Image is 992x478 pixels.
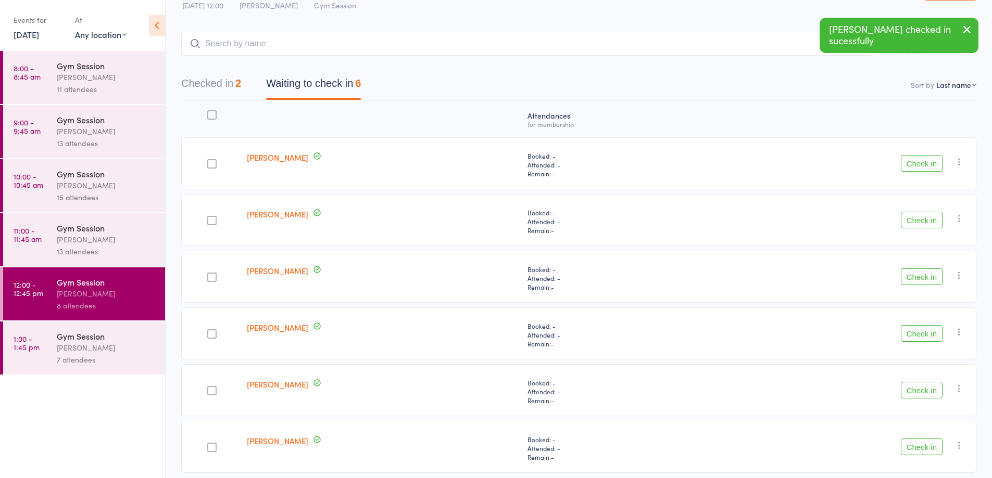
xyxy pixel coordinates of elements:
[266,72,361,100] button: Waiting to check in6
[247,435,308,446] a: [PERSON_NAME]
[14,29,39,40] a: [DATE]
[57,137,156,149] div: 13 attendees
[528,151,704,160] span: Booked: -
[528,274,704,282] span: Attended: -
[14,118,41,135] time: 9:00 - 9:45 am
[57,191,156,203] div: 15 attendees
[181,72,241,100] button: Checked in2
[911,80,934,90] label: Sort by
[528,208,704,217] span: Booked: -
[3,321,165,374] a: 1:00 -1:45 pmGym Session[PERSON_NAME]7 attendees
[528,217,704,226] span: Attended: -
[528,265,704,274] span: Booked: -
[901,268,943,285] button: Check in
[528,453,704,461] span: Remain:
[247,209,308,219] a: [PERSON_NAME]
[57,234,156,246] div: [PERSON_NAME]
[528,396,704,405] span: Remain:
[14,11,65,29] div: Events for
[57,342,156,354] div: [PERSON_NAME]
[528,435,704,444] span: Booked: -
[523,105,708,133] div: Atten­dances
[14,334,40,351] time: 1:00 - 1:45 pm
[75,29,127,40] div: Any location
[57,83,156,95] div: 11 attendees
[528,330,704,339] span: Attended: -
[57,300,156,312] div: 8 attendees
[551,169,554,178] span: -
[57,60,156,71] div: Gym Session
[528,226,704,235] span: Remain:
[3,105,165,158] a: 9:00 -9:45 amGym Session[PERSON_NAME]13 attendees
[551,226,554,235] span: -
[551,339,554,348] span: -
[247,379,308,390] a: [PERSON_NAME]
[528,378,704,387] span: Booked: -
[3,213,165,266] a: 11:00 -11:45 amGym Session[PERSON_NAME]13 attendees
[181,32,872,56] input: Search by name
[901,155,943,172] button: Check in
[247,265,308,276] a: [PERSON_NAME]
[14,64,41,81] time: 8:00 - 8:45 am
[936,80,971,90] div: Last name
[551,396,554,405] span: -
[901,325,943,342] button: Check in
[57,288,156,300] div: [PERSON_NAME]
[355,77,361,89] div: 6
[901,438,943,455] button: Check in
[247,152,308,163] a: [PERSON_NAME]
[235,77,241,89] div: 2
[57,179,156,191] div: [PERSON_NAME]
[57,276,156,288] div: Gym Session
[57,330,156,342] div: Gym Session
[528,121,704,127] div: for membership
[528,444,704,453] span: Attended: -
[528,321,704,330] span: Booked: -
[57,168,156,179] div: Gym Session
[57,114,156,125] div: Gym Session
[14,280,43,297] time: 12:00 - 12:45 pm
[75,11,127,29] div: At
[528,282,704,291] span: Remain:
[57,354,156,366] div: 7 attendees
[3,267,165,320] a: 12:00 -12:45 pmGym Session[PERSON_NAME]8 attendees
[14,172,43,189] time: 10:00 - 10:45 am
[820,18,978,53] div: [PERSON_NAME] checked in sucessfully
[551,282,554,291] span: -
[528,387,704,396] span: Attended: -
[247,322,308,333] a: [PERSON_NAME]
[551,453,554,461] span: -
[57,125,156,137] div: [PERSON_NAME]
[901,382,943,398] button: Check in
[57,246,156,257] div: 13 attendees
[3,51,165,104] a: 8:00 -8:45 amGym Session[PERSON_NAME]11 attendees
[528,169,704,178] span: Remain:
[57,222,156,234] div: Gym Session
[3,159,165,212] a: 10:00 -10:45 amGym Session[PERSON_NAME]15 attendees
[528,160,704,169] span: Attended: -
[528,339,704,348] span: Remain:
[901,212,943,228] button: Check in
[14,226,42,243] time: 11:00 - 11:45 am
[57,71,156,83] div: [PERSON_NAME]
